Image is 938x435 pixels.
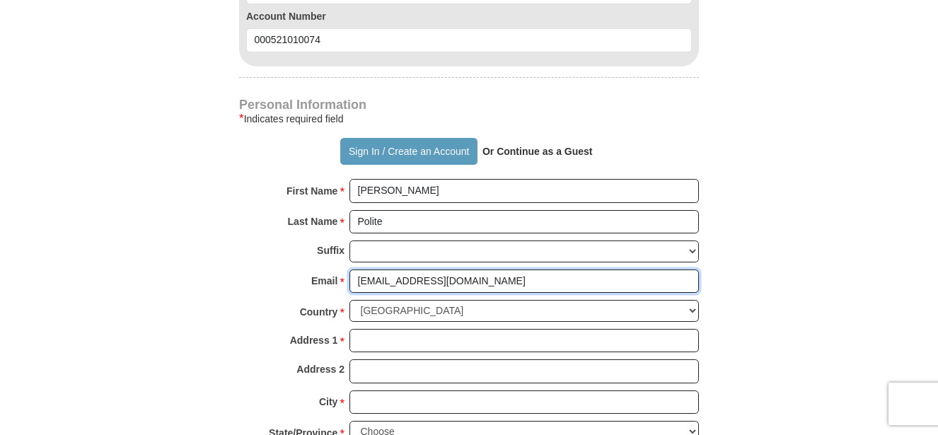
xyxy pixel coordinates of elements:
button: Sign In / Create an Account [340,138,477,165]
strong: First Name [286,181,337,201]
strong: Address 2 [296,359,344,379]
strong: Suffix [317,240,344,260]
div: Indicates required field [239,110,699,127]
strong: Or Continue as a Guest [482,146,593,157]
strong: Email [311,271,337,291]
strong: City [319,392,337,412]
strong: Address 1 [290,330,338,350]
label: Account Number [246,9,692,23]
strong: Country [300,302,338,322]
strong: Last Name [288,211,338,231]
h4: Personal Information [239,99,699,110]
